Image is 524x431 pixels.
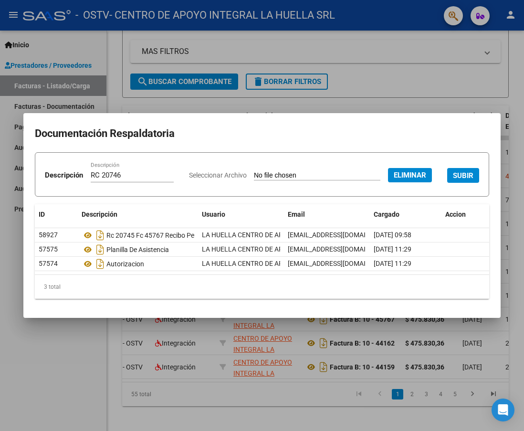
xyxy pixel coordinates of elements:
span: [DATE] 11:29 [374,245,411,253]
div: Rc 20745 Fc 45767 Recibo Pendiente Periodo 02/2025 [82,228,194,243]
i: Descargar documento [94,242,106,257]
span: LA HUELLA CENTRO DE APOYO [202,231,296,239]
datatable-header-cell: Descripción [78,204,198,225]
span: Eliminar [394,171,426,179]
span: [DATE] 11:29 [374,260,411,267]
datatable-header-cell: Cargado [370,204,441,225]
div: Autorizacion [82,256,194,272]
span: Accion [445,210,466,218]
datatable-header-cell: Email [284,204,370,225]
span: [EMAIL_ADDRESS][DOMAIN_NAME] [288,231,394,239]
span: Cargado [374,210,399,218]
span: 57574 [39,260,58,267]
datatable-header-cell: Usuario [198,204,284,225]
span: [DATE] 09:58 [374,231,411,239]
span: LA HUELLA CENTRO DE APOYO [202,245,296,253]
span: 58927 [39,231,58,239]
span: SUBIR [453,171,473,180]
datatable-header-cell: Accion [441,204,489,225]
span: Email [288,210,305,218]
datatable-header-cell: ID [35,204,78,225]
span: LA HUELLA CENTRO DE APOYO [202,260,296,267]
span: Seleccionar Archivo [189,171,247,179]
span: ID [39,210,45,218]
div: 3 total [35,275,489,299]
div: Open Intercom Messenger [492,399,514,421]
p: Descripción [45,170,83,181]
div: Planilla De Asistencia [82,242,194,257]
span: Descripción [82,210,117,218]
i: Descargar documento [94,228,106,243]
button: Eliminar [388,168,432,182]
button: SUBIR [447,168,479,183]
span: Usuario [202,210,225,218]
span: [EMAIL_ADDRESS][DOMAIN_NAME] [288,245,394,253]
i: Descargar documento [94,256,106,272]
h2: Documentación Respaldatoria [35,125,489,143]
span: 57575 [39,245,58,253]
span: [EMAIL_ADDRESS][DOMAIN_NAME] [288,260,394,267]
